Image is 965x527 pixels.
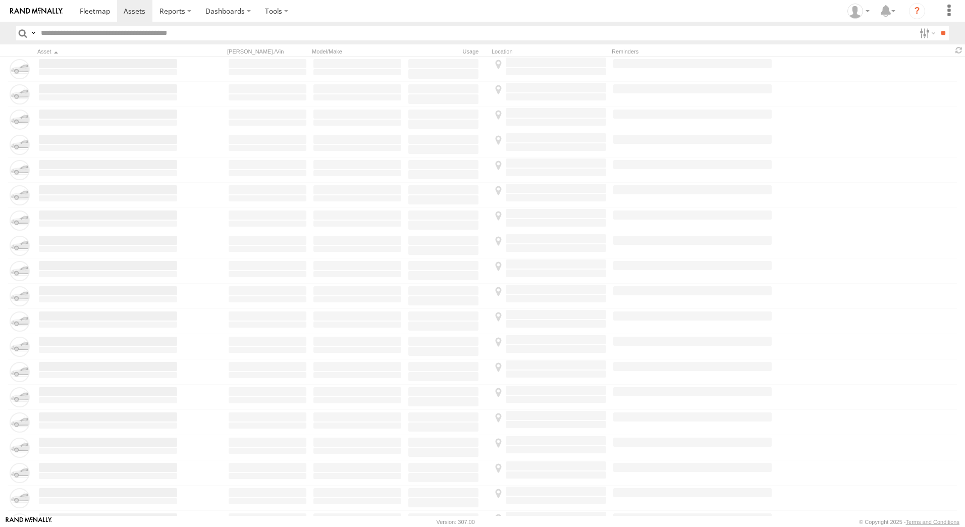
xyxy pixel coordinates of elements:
div: Model/Make [312,48,403,55]
div: Reminders [612,48,773,55]
div: Version: 307.00 [437,519,475,525]
div: [PERSON_NAME]./Vin [227,48,308,55]
div: Usage [407,48,488,55]
img: rand-logo.svg [10,8,63,15]
label: Search Query [29,26,37,40]
a: Visit our Website [6,517,52,527]
div: Joanne Swift [844,4,873,19]
i: ? [909,3,925,19]
div: © Copyright 2025 - [859,519,959,525]
label: Search Filter Options [916,26,937,40]
div: Click to Sort [37,48,179,55]
div: Location [492,48,608,55]
span: Refresh [953,45,965,55]
a: Terms and Conditions [906,519,959,525]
